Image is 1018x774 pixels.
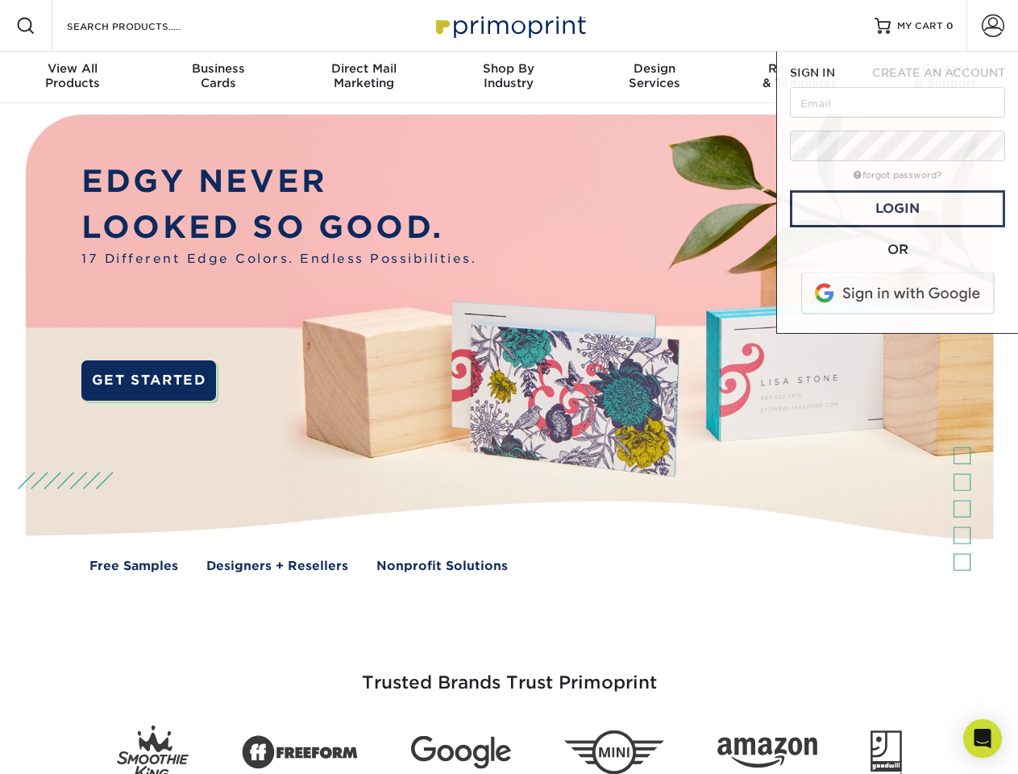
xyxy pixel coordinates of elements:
[790,190,1005,227] a: Login
[145,61,290,90] div: Cards
[89,557,178,576] a: Free Samples
[897,19,943,33] span: MY CART
[81,159,476,205] p: EDGY NEVER
[582,61,727,76] span: Design
[790,66,835,79] span: SIGN IN
[727,52,872,103] a: Resources& Templates
[946,20,954,31] span: 0
[145,52,290,103] a: BusinessCards
[429,8,590,43] img: Primoprint
[4,725,137,768] iframe: Google Customer Reviews
[790,87,1005,118] input: Email
[717,738,817,768] img: Amazon
[727,61,872,90] div: & Templates
[81,250,476,268] span: 17 Different Edge Colors. Endless Possibilities.
[291,61,436,90] div: Marketing
[38,634,981,713] h3: Trusted Brands Trust Primoprint
[727,61,872,76] span: Resources
[145,61,290,76] span: Business
[963,719,1002,758] div: Open Intercom Messenger
[206,557,348,576] a: Designers + Resellers
[291,61,436,76] span: Direct Mail
[582,52,727,103] a: DesignServices
[376,557,508,576] a: Nonprofit Solutions
[436,52,581,103] a: Shop ByIndustry
[291,52,436,103] a: Direct MailMarketing
[854,170,941,181] a: forgot password?
[872,66,1005,79] span: CREATE AN ACCOUNT
[411,736,511,769] img: Google
[436,61,581,76] span: Shop By
[65,16,222,35] input: SEARCH PRODUCTS.....
[81,360,216,401] a: GET STARTED
[582,61,727,90] div: Services
[790,240,1005,260] div: OR
[436,61,581,90] div: Industry
[81,205,476,251] p: LOOKED SO GOOD.
[870,730,902,774] img: Goodwill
